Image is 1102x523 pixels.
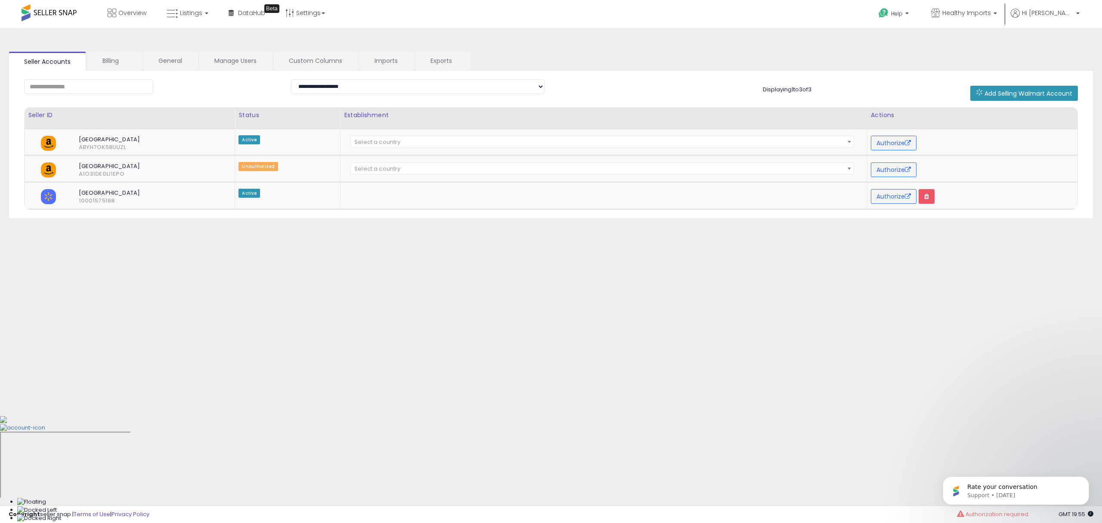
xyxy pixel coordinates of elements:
[143,52,198,70] a: General
[180,9,202,17] span: Listings
[415,52,470,70] a: Exports
[41,162,56,177] img: amazon.png
[871,136,916,150] button: Authorize
[238,9,265,17] span: DataHub
[891,10,903,17] span: Help
[9,52,86,71] a: Seller Accounts
[942,9,991,17] span: Healthy Imports
[1011,9,1080,28] a: Hi [PERSON_NAME]
[238,162,278,171] span: Unauthorized
[930,458,1102,519] iframe: Intercom notifications message
[871,162,916,177] button: Authorize
[41,189,56,204] img: walmart.png
[28,111,231,120] div: Seller ID
[354,138,400,146] span: Select a country
[87,52,142,70] a: Billing
[359,52,414,70] a: Imports
[17,498,46,506] img: Floating
[238,189,260,198] span: Active
[970,86,1078,101] button: Add Selling Walmart Account
[354,165,400,173] span: Select a country
[984,89,1072,98] span: Add Selling Walmart Account
[238,111,337,120] div: Status
[72,189,216,197] span: [GEOGRAPHIC_DATA]
[72,136,216,143] span: [GEOGRAPHIC_DATA]
[17,514,61,523] img: Docked Right
[871,189,916,204] button: Authorize
[72,162,216,170] span: [GEOGRAPHIC_DATA]
[72,197,96,205] span: 10001575168
[41,136,56,151] img: amazon.png
[871,111,1074,120] div: Actions
[238,135,260,144] span: Active
[17,506,57,514] img: Docked Left
[118,9,146,17] span: Overview
[273,52,358,70] a: Custom Columns
[763,85,811,93] span: Displaying 1 to 3 of 3
[1022,9,1074,17] span: Hi [PERSON_NAME]
[872,1,917,28] a: Help
[199,52,272,70] a: Manage Users
[72,143,96,151] span: ABYH7OK58UUZL
[344,111,864,120] div: Establishment
[264,4,279,13] div: Tooltip anchor
[878,8,889,19] i: Get Help
[72,170,96,178] span: A1O31DE0LI1EPO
